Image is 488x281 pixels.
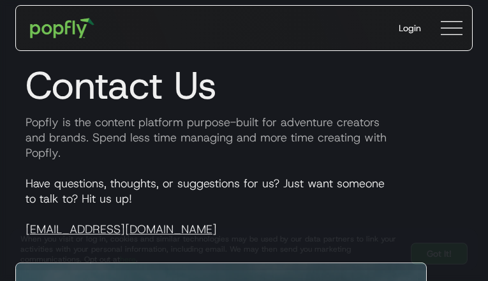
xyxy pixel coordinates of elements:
[411,243,468,264] a: Got It!
[21,9,103,47] a: home
[120,254,136,264] a: here
[26,222,217,237] a: [EMAIL_ADDRESS][DOMAIN_NAME]
[388,11,431,45] a: Login
[15,176,473,237] p: Have questions, thoughts, or suggestions for us? Just want someone to talk to? Hit us up!
[399,22,421,34] div: Login
[20,234,401,264] div: When you visit or log in, cookies and similar technologies may be used by our data partners to li...
[15,62,473,108] h1: Contact Us
[15,115,473,161] p: Popfly is the content platform purpose-built for adventure creators and brands. Spend less time m...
